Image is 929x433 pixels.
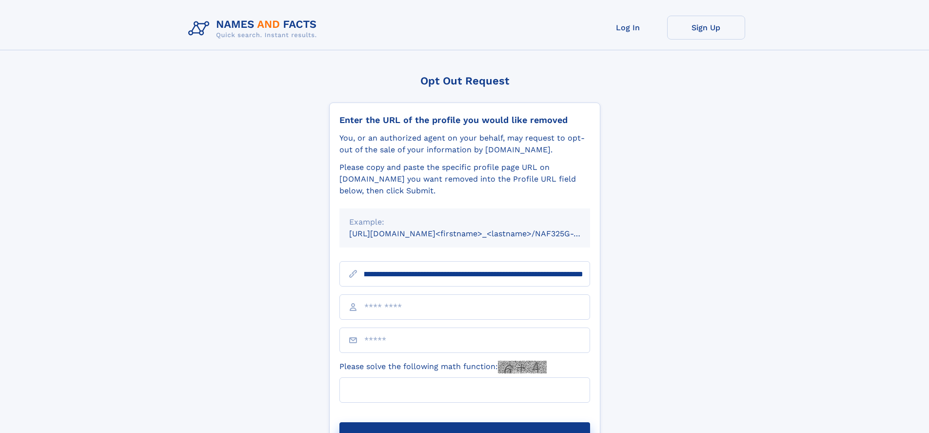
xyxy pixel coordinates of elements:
[339,132,590,156] div: You, or an authorized agent on your behalf, may request to opt-out of the sale of your informatio...
[349,229,609,238] small: [URL][DOMAIN_NAME]<firstname>_<lastname>/NAF325G-xxxxxxxx
[339,162,590,197] div: Please copy and paste the specific profile page URL on [DOMAIN_NAME] you want removed into the Pr...
[339,115,590,125] div: Enter the URL of the profile you would like removed
[349,216,580,228] div: Example:
[329,75,600,87] div: Opt Out Request
[667,16,745,40] a: Sign Up
[184,16,325,42] img: Logo Names and Facts
[589,16,667,40] a: Log In
[339,361,547,373] label: Please solve the following math function:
